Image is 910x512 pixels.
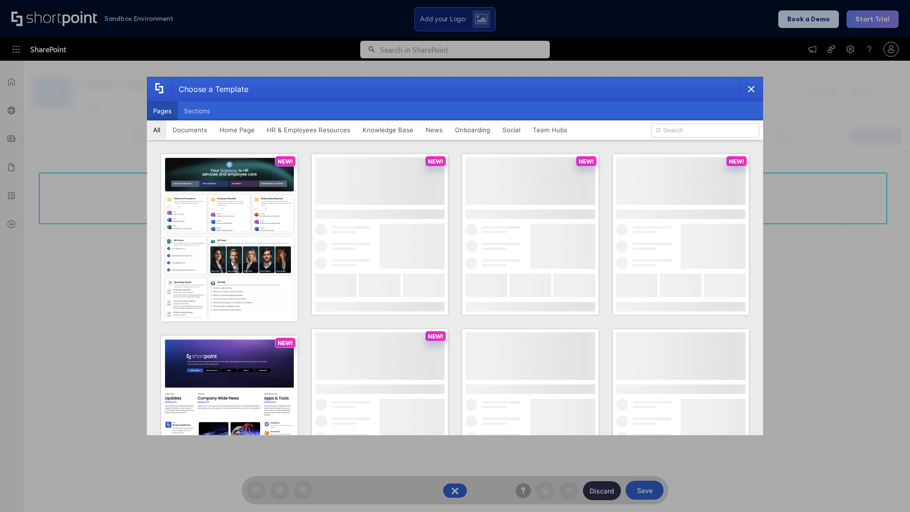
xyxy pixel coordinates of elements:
[863,466,910,512] iframe: Chat Widget
[527,120,573,139] button: Team Hubs
[579,158,594,165] p: NEW!
[166,120,213,139] button: Documents
[356,120,419,139] button: Knowledge Base
[428,158,443,165] p: NEW!
[261,120,356,139] button: HR & Employees Resources
[147,120,166,139] button: All
[729,158,744,165] p: NEW!
[496,120,527,139] button: Social
[147,101,178,120] button: Pages
[278,158,293,165] p: NEW!
[419,120,449,139] button: News
[278,339,293,347] p: NEW!
[178,101,216,120] button: Sections
[213,120,261,139] button: Home Page
[651,123,759,137] input: Search
[171,77,248,101] div: Choose a Template
[147,77,763,435] div: template selector
[449,120,496,139] button: Onboarding
[428,333,443,340] p: NEW!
